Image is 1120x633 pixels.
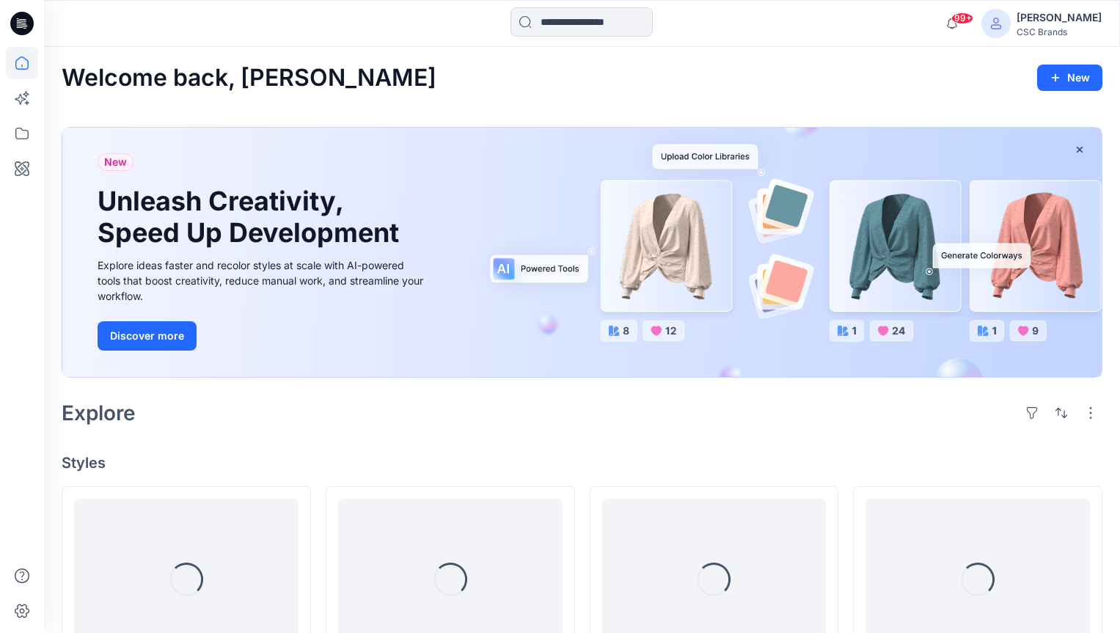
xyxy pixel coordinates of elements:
div: CSC Brands [1017,26,1102,37]
h1: Unleash Creativity, Speed Up Development [98,186,406,249]
span: 99+ [951,12,973,24]
h2: Welcome back, [PERSON_NAME] [62,65,436,92]
svg: avatar [990,18,1002,29]
h4: Styles [62,454,1102,472]
span: New [104,153,127,171]
a: Discover more [98,321,428,351]
div: Explore ideas faster and recolor styles at scale with AI-powered tools that boost creativity, red... [98,257,428,304]
button: Discover more [98,321,197,351]
button: New [1037,65,1102,91]
h2: Explore [62,401,136,425]
div: [PERSON_NAME] [1017,9,1102,26]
